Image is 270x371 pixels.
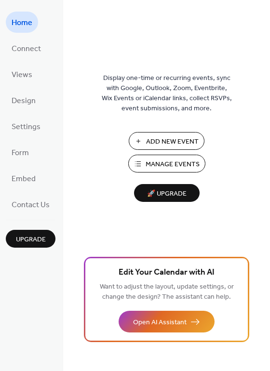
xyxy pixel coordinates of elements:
a: Views [6,64,38,85]
a: Connect [6,38,47,59]
span: Upgrade [16,235,46,245]
a: Settings [6,116,46,137]
span: Home [12,15,32,31]
span: Settings [12,119,40,135]
a: Design [6,90,41,111]
button: 🚀 Upgrade [134,184,200,202]
a: Home [6,12,38,33]
button: Add New Event [129,132,204,150]
a: Embed [6,168,41,189]
span: Edit Your Calendar with AI [119,266,215,279]
span: Views [12,67,32,83]
button: Manage Events [128,155,205,172]
span: Design [12,93,36,109]
button: Upgrade [6,230,55,248]
span: Form [12,146,29,161]
span: Open AI Assistant [133,318,187,328]
span: Contact Us [12,198,50,213]
span: Add New Event [146,137,199,147]
button: Open AI Assistant [119,311,215,332]
a: Form [6,142,35,163]
a: Contact Us [6,194,55,215]
span: Connect [12,41,41,57]
span: Display one-time or recurring events, sync with Google, Outlook, Zoom, Eventbrite, Wix Events or ... [102,73,232,114]
span: Embed [12,172,36,187]
span: Want to adjust the layout, update settings, or change the design? The assistant can help. [100,280,234,304]
span: Manage Events [146,159,200,170]
span: 🚀 Upgrade [140,187,194,200]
